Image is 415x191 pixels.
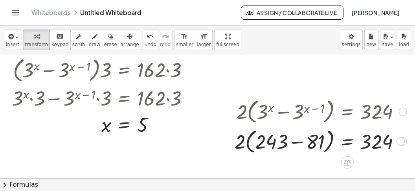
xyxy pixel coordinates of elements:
[382,42,393,47] span: save
[216,42,239,47] span: fullscreen
[70,30,87,50] button: scrub
[121,42,139,47] span: arrange
[162,32,169,41] i: redo
[248,9,337,16] span: Assign / Collaborate Live
[345,6,406,20] button: [PERSON_NAME]
[102,30,119,50] button: erase
[23,30,50,50] button: transform
[143,30,158,50] button: undoundo
[181,32,188,41] i: format_size
[399,42,409,47] span: load
[104,42,117,47] span: erase
[195,30,213,50] button: format_sizelarger
[145,42,156,47] span: undo
[25,42,48,47] span: transform
[4,30,21,50] button: insert
[119,30,141,50] button: arrange
[87,30,103,50] button: draw
[342,42,361,47] span: settings
[31,9,71,17] a: Whiteboards
[56,32,64,41] i: keyboard
[9,6,22,19] button: Toggle navigation
[176,42,193,47] span: smaller
[397,30,411,50] button: load
[340,30,363,50] button: settings
[241,6,343,20] button: Assign / Collaborate Live
[50,30,71,50] button: keyboardkeypad
[89,42,101,47] span: draw
[158,30,173,50] button: redoredo
[174,30,195,50] button: format_sizesmaller
[160,42,171,47] span: redo
[380,30,395,50] button: save
[197,42,211,47] span: larger
[214,30,241,50] button: fullscreen
[51,42,69,47] span: keypad
[366,42,376,47] span: new
[351,9,399,16] span: [PERSON_NAME]
[72,42,85,47] span: scrub
[200,32,207,41] i: format_size
[147,32,154,41] i: undo
[341,156,354,169] div: Apply the same math to both sides of the equation
[6,42,19,47] span: insert
[364,30,378,50] button: new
